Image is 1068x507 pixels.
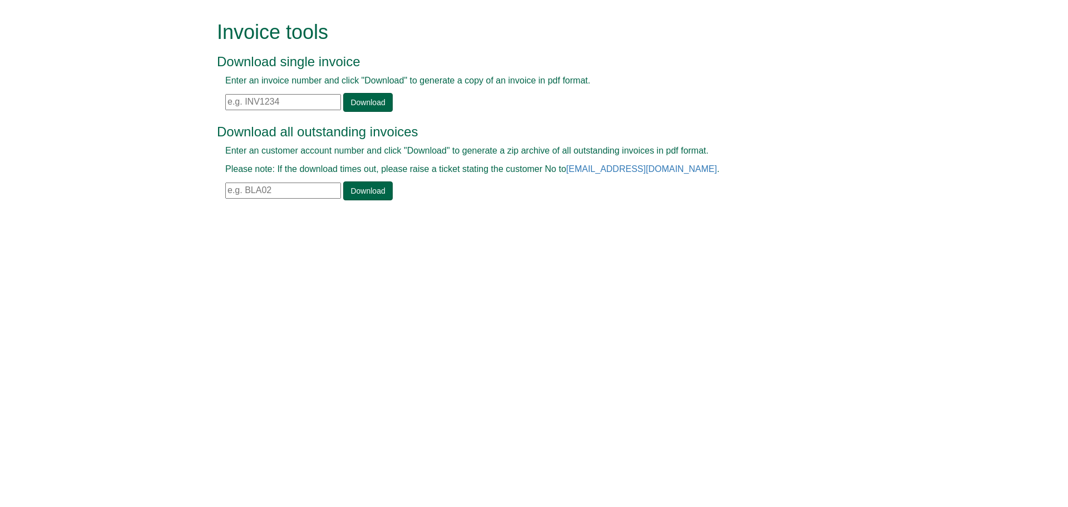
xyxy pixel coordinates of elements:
[225,163,818,176] p: Please note: If the download times out, please raise a ticket stating the customer No to .
[217,21,826,43] h1: Invoice tools
[225,183,341,199] input: e.g. BLA02
[217,55,826,69] h3: Download single invoice
[225,94,341,110] input: e.g. INV1234
[225,75,818,87] p: Enter an invoice number and click "Download" to generate a copy of an invoice in pdf format.
[566,164,717,174] a: [EMAIL_ADDRESS][DOMAIN_NAME]
[217,125,826,139] h3: Download all outstanding invoices
[225,145,818,157] p: Enter an customer account number and click "Download" to generate a zip archive of all outstandin...
[343,93,392,112] a: Download
[343,181,392,200] a: Download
